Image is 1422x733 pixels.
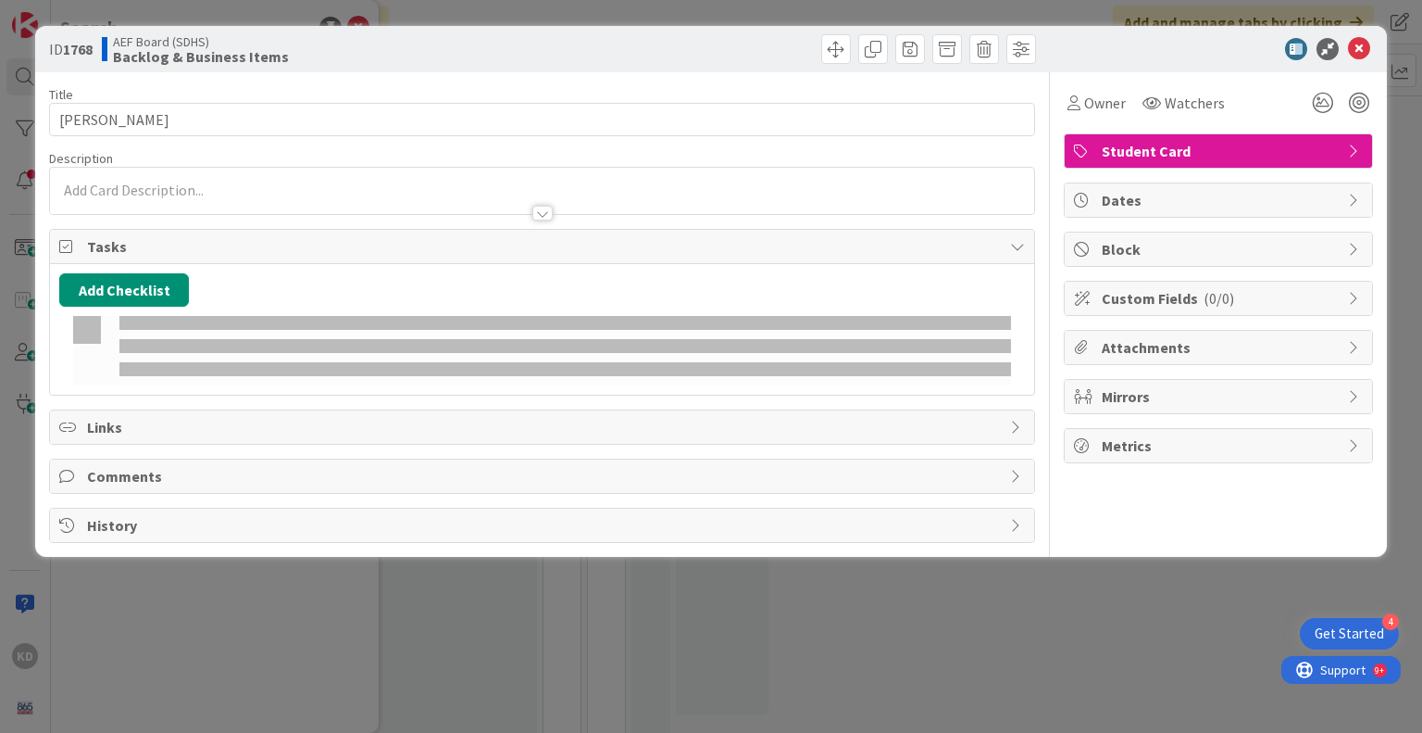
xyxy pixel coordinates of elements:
span: Metrics [1102,435,1339,457]
span: Links [87,416,1000,438]
span: Dates [1102,189,1339,211]
label: Title [49,86,73,103]
span: History [87,514,1000,537]
span: Student Card [1102,140,1339,162]
div: Get Started [1315,625,1384,643]
b: 1768 [63,40,93,58]
div: 4 [1382,613,1399,630]
span: ID [49,38,93,60]
span: Owner [1084,92,1126,114]
span: Support [39,3,84,25]
span: Attachments [1102,336,1339,359]
span: Block [1102,238,1339,260]
span: AEF Board (SDHS) [113,34,289,49]
div: 9+ [94,7,103,22]
span: Comments [87,465,1000,487]
div: Open Get Started checklist, remaining modules: 4 [1300,618,1399,650]
span: Description [49,150,113,167]
span: Custom Fields [1102,287,1339,310]
span: ( 0/0 ) [1204,289,1234,308]
span: Mirrors [1102,385,1339,408]
span: Tasks [87,235,1000,258]
input: type card name here... [49,103,1034,136]
button: Add Checklist [59,273,189,307]
span: Watchers [1165,92,1225,114]
b: Backlog & Business Items [113,49,289,64]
